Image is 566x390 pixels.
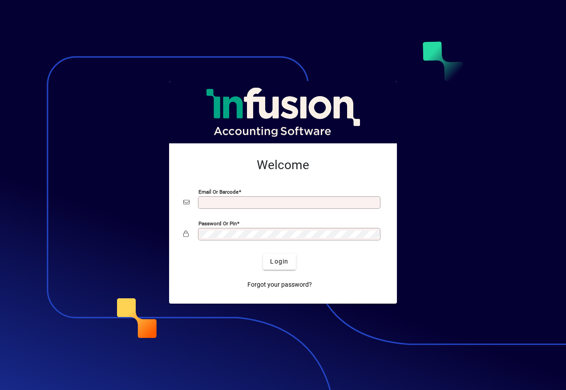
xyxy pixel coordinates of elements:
[263,254,295,270] button: Login
[198,220,237,226] mat-label: Password or Pin
[244,277,315,293] a: Forgot your password?
[247,280,312,289] span: Forgot your password?
[270,257,288,266] span: Login
[198,188,239,195] mat-label: Email or Barcode
[183,158,383,173] h2: Welcome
